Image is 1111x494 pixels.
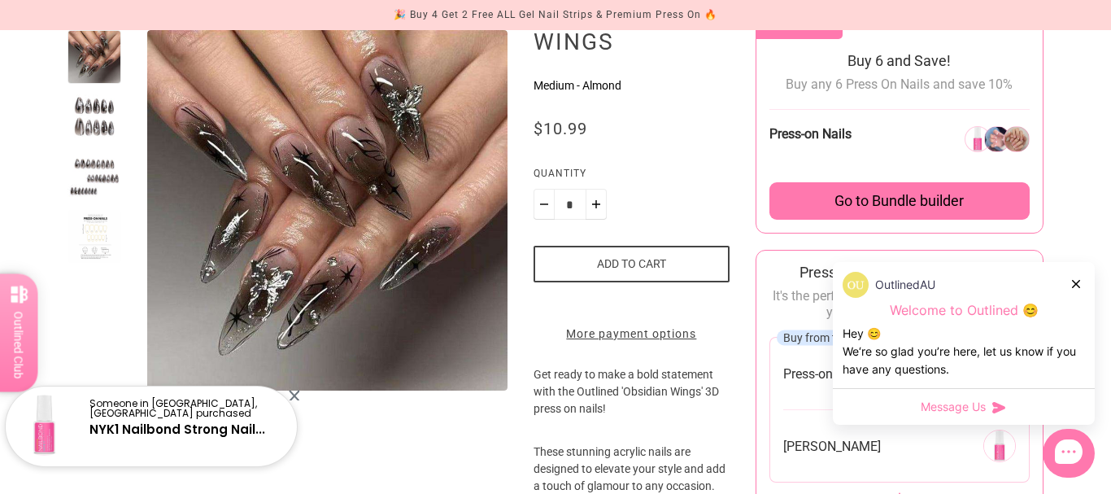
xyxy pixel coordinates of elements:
[783,365,865,383] span: Press-on Nails
[534,366,730,444] p: Get ready to make a bold statement with the Outlined 'Obsidian Wings' 3D press on nails!
[147,30,508,391] modal-trigger: Enlarge product image
[89,399,283,418] p: Someone in [GEOGRAPHIC_DATA], [GEOGRAPHIC_DATA] purchased
[534,326,730,343] a: More payment options
[783,438,881,455] span: [PERSON_NAME]
[799,264,1000,281] span: Press On Nails Basic Starter Kit
[534,246,730,282] button: Add to cart
[983,430,1016,462] img: 269291651152-0
[773,18,830,31] span: Save
[834,192,964,210] span: Go to Bundle builder
[534,189,555,220] button: Minus
[769,126,852,142] span: Press-on Nails
[586,189,607,220] button: Plus
[847,52,951,69] span: Buy 6 and Save!
[534,165,730,189] label: Quantity
[875,276,935,294] p: OutlinedAU
[786,77,1013,92] span: Buy any 6 Press On Nails and save 10%
[843,325,1085,378] div: Hey 😊 We‘re so glad you’re here, let us know if you have any questions.
[534,119,587,138] span: $10.99
[147,30,508,391] img: Obsidian Wings - Press On Nails
[843,272,869,298] img: data:image/png;base64,iVBORw0KGgoAAAANSUhEUgAAACQAAAAkCAYAAADhAJiYAAABSklEQVRYR2N8/yj/P8MgAoyjDiI...
[921,399,986,415] span: Message Us
[534,77,730,94] p: Medium - Almond
[783,331,916,344] span: Buy from these collections
[394,7,717,24] div: 🎉 Buy 4 Get 2 Free ALL Gel Nail Strips & Premium Press On 🔥
[534,1,730,55] h1: Obsidian Wings
[843,302,1085,319] p: Welcome to Outlined 😊
[773,288,1026,320] span: It's the perfect way to add a touch of style to your everyday look! 💅✨
[89,421,265,438] a: NYK1 Nailbond Strong Nail...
